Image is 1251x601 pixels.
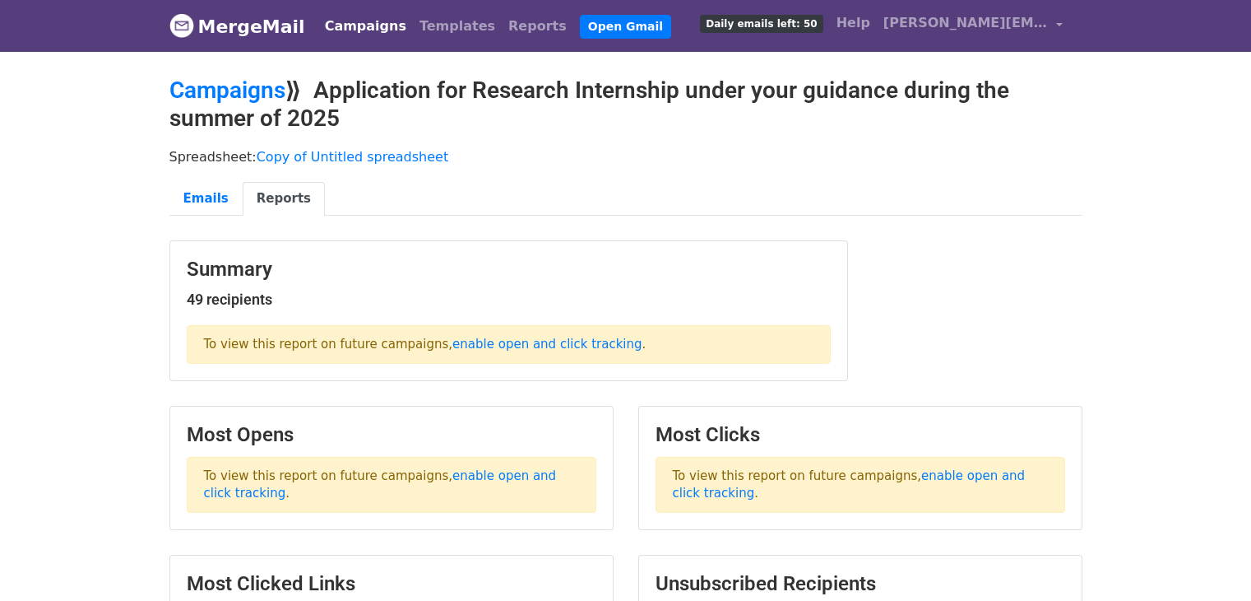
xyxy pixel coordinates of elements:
a: Templates [413,10,502,43]
p: To view this report on future campaigns, . [656,457,1065,513]
h2: ⟫ Application for Research Internship under your guidance during the summer of 2025 [169,77,1082,132]
a: Daily emails left: 50 [693,7,829,40]
a: Reports [502,10,573,43]
h3: Summary [187,258,831,282]
h3: Most Clicked Links [187,572,596,596]
a: enable open and click tracking [452,337,642,352]
h5: 49 recipients [187,291,831,309]
a: Campaigns [169,77,285,104]
a: Campaigns [318,10,413,43]
p: To view this report on future campaigns, . [187,457,596,513]
p: To view this report on future campaigns, . [187,325,831,364]
a: Open Gmail [580,15,671,39]
a: MergeMail [169,9,305,44]
a: enable open and click tracking [673,468,1026,501]
img: MergeMail logo [169,13,194,38]
a: enable open and click tracking [204,468,557,501]
h3: Most Opens [187,423,596,447]
h3: Unsubscribed Recipients [656,572,1065,596]
a: Reports [243,182,325,216]
a: [PERSON_NAME][EMAIL_ADDRESS][DOMAIN_NAME] [877,7,1069,45]
a: Emails [169,182,243,216]
span: Daily emails left: 50 [700,15,822,33]
h3: Most Clicks [656,423,1065,447]
p: Spreadsheet: [169,148,1082,165]
a: Help [830,7,877,40]
a: Copy of Untitled spreadsheet [257,149,449,165]
span: [PERSON_NAME][EMAIL_ADDRESS][DOMAIN_NAME] [883,13,1048,33]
